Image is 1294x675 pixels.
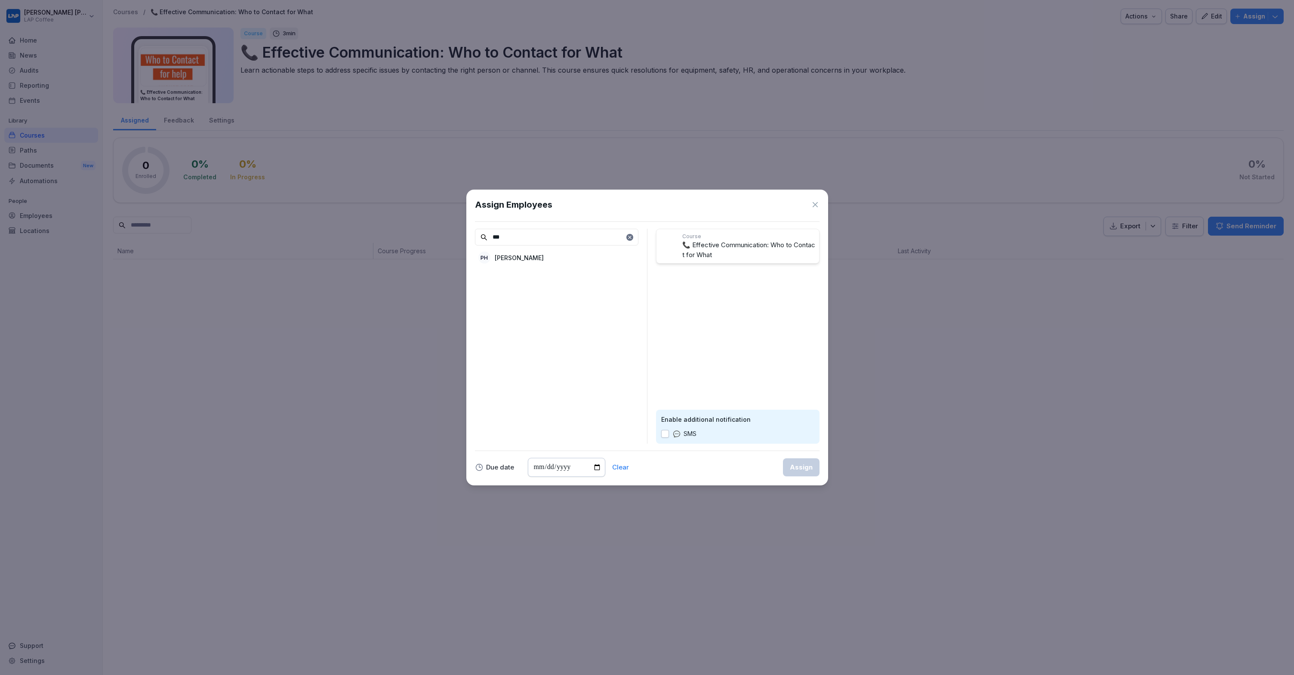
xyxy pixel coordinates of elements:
p: [PERSON_NAME] [495,253,544,262]
p: Course [682,233,816,240]
div: PH [478,252,490,264]
button: Assign [783,458,820,476]
p: Due date [486,464,514,470]
h1: Assign Employees [475,198,552,211]
button: Clear [612,464,629,470]
p: 📞 Effective Communication: Who to Contact for What [682,240,816,260]
div: Assign [790,463,813,472]
p: Enable additional notification [661,415,814,424]
p: SMS [684,429,696,439]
